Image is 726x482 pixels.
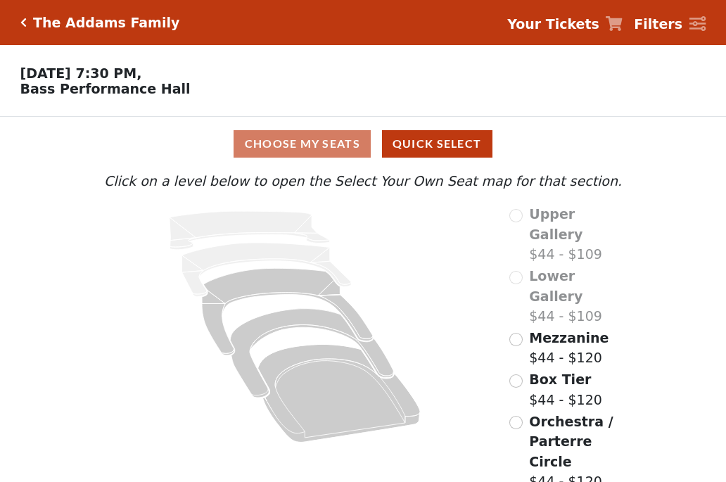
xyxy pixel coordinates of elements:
span: Upper Gallery [529,206,582,242]
path: Orchestra / Parterre Circle - Seats Available: 230 [258,345,421,443]
span: Lower Gallery [529,268,582,304]
a: Filters [634,14,706,34]
span: Mezzanine [529,330,609,345]
a: Click here to go back to filters [20,18,27,27]
label: $44 - $120 [529,369,602,410]
button: Quick Select [382,130,492,158]
span: Box Tier [529,372,591,387]
label: $44 - $109 [529,266,625,326]
p: Click on a level below to open the Select Your Own Seat map for that section. [101,171,625,191]
label: $44 - $109 [529,204,625,265]
a: Your Tickets [507,14,623,34]
span: Orchestra / Parterre Circle [529,414,613,469]
strong: Filters [634,16,682,32]
label: $44 - $120 [529,328,609,368]
path: Lower Gallery - Seats Available: 0 [182,243,352,296]
h5: The Addams Family [33,15,179,31]
strong: Your Tickets [507,16,599,32]
path: Upper Gallery - Seats Available: 0 [170,211,330,250]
